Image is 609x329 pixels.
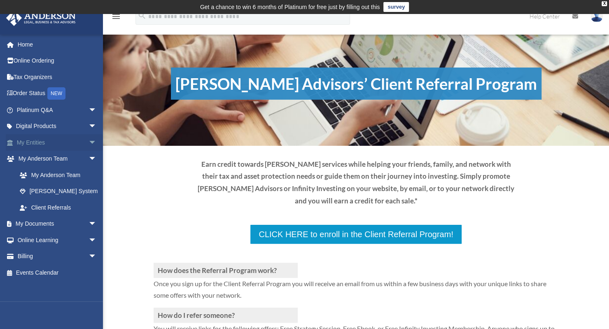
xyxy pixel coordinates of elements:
span: arrow_drop_down [89,134,105,151]
a: My Anderson Team [12,167,109,183]
span: arrow_drop_down [89,216,105,233]
div: close [602,1,607,6]
span: arrow_drop_down [89,232,105,249]
div: Get a chance to win 6 months of Platinum for free just by filling out this [200,2,380,12]
h3: How does the Referral Program work? [154,263,298,278]
a: Platinum Q&Aarrow_drop_down [6,102,109,118]
a: My Anderson Teamarrow_drop_down [6,151,109,167]
a: menu [111,14,121,21]
a: Online Learningarrow_drop_down [6,232,109,248]
span: arrow_drop_down [89,102,105,119]
h1: [PERSON_NAME] Advisors’ Client Referral Program [171,68,541,100]
span: arrow_drop_down [89,151,105,168]
a: My Documentsarrow_drop_down [6,216,109,232]
a: Home [6,36,109,53]
img: Anderson Advisors Platinum Portal [4,10,78,26]
a: Order StatusNEW [6,85,109,102]
h3: How do I refer someone? [154,308,298,323]
div: NEW [47,87,65,100]
a: Tax Organizers [6,69,109,85]
a: survey [383,2,409,12]
a: Digital Productsarrow_drop_down [6,118,109,135]
a: Client Referrals [12,199,105,216]
a: My Entitiesarrow_drop_down [6,134,109,151]
i: menu [111,12,121,21]
span: arrow_drop_down [89,248,105,265]
img: User Pic [590,10,603,22]
p: Earn credit towards [PERSON_NAME] services while helping your friends, family, and network with t... [194,158,518,207]
a: Billingarrow_drop_down [6,248,109,265]
a: Online Ordering [6,53,109,69]
i: search [138,11,147,20]
p: Once you sign up for the Client Referral Program you will receive an email from us within a few b... [154,278,558,308]
a: [PERSON_NAME] System [12,183,109,200]
a: CLICK HERE to enroll in the Client Referral Program! [250,224,462,245]
a: Events Calendar [6,264,109,281]
span: arrow_drop_down [89,118,105,135]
